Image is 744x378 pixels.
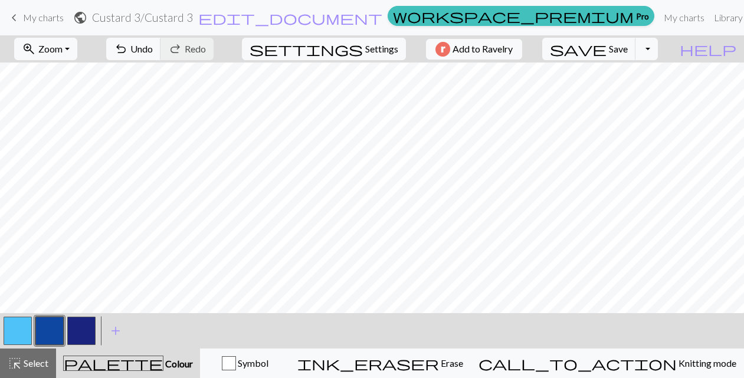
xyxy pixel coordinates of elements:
[130,43,153,54] span: Undo
[106,38,161,60] button: Undo
[56,349,200,378] button: Colour
[478,355,677,372] span: call_to_action
[14,38,77,60] button: Zoom
[109,323,123,339] span: add
[250,42,363,56] i: Settings
[471,349,744,378] button: Knitting mode
[435,42,450,57] img: Ravelry
[250,41,363,57] span: settings
[393,8,634,24] span: workspace_premium
[198,9,382,26] span: edit_document
[542,38,636,60] button: Save
[200,349,290,378] button: Symbol
[22,357,48,369] span: Select
[439,357,463,369] span: Erase
[7,8,64,28] a: My charts
[8,355,22,372] span: highlight_alt
[297,355,439,372] span: ink_eraser
[242,38,406,60] button: SettingsSettings
[426,39,522,60] button: Add to Ravelry
[38,43,63,54] span: Zoom
[22,41,36,57] span: zoom_in
[388,6,654,26] a: Pro
[659,6,709,29] a: My charts
[64,355,163,372] span: palette
[290,349,471,378] button: Erase
[92,11,193,24] h2: Custard 3 / Custard 3
[73,9,87,26] span: public
[23,12,64,23] span: My charts
[453,42,513,57] span: Add to Ravelry
[236,357,268,369] span: Symbol
[677,357,736,369] span: Knitting mode
[114,41,128,57] span: undo
[609,43,628,54] span: Save
[365,42,398,56] span: Settings
[680,41,736,57] span: help
[550,41,607,57] span: save
[7,9,21,26] span: keyboard_arrow_left
[694,331,732,366] iframe: chat widget
[163,358,193,369] span: Colour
